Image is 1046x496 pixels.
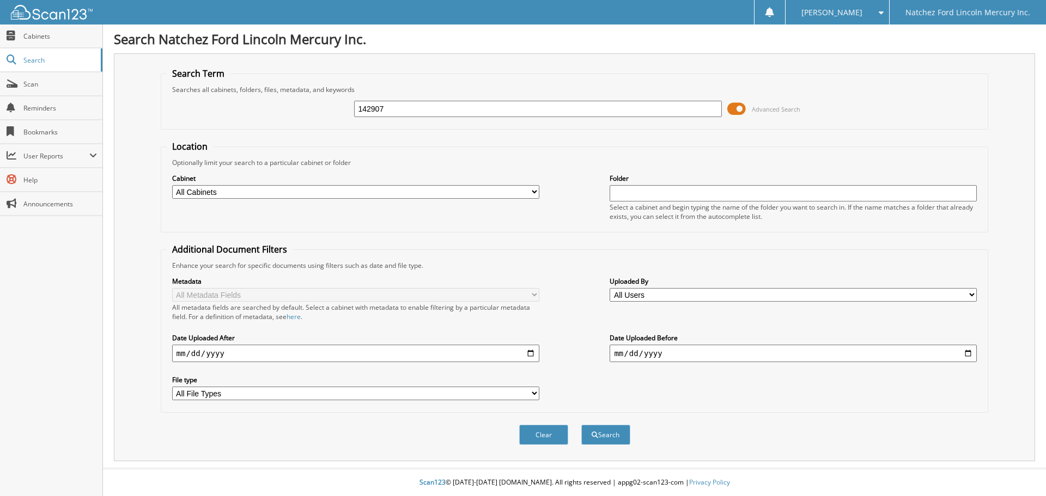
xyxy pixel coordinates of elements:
span: Search [23,56,95,65]
span: Scan123 [419,477,446,487]
legend: Location [167,140,213,152]
button: Clear [519,425,568,445]
span: Cabinets [23,32,97,41]
span: Natchez Ford Lincoln Mercury Inc. [905,9,1030,16]
div: Enhance your search for specific documents using filters such as date and file type. [167,261,983,270]
span: Announcements [23,199,97,209]
label: Metadata [172,277,539,286]
span: Scan [23,79,97,89]
button: Search [581,425,630,445]
span: [PERSON_NAME] [801,9,862,16]
img: scan123-logo-white.svg [11,5,93,20]
iframe: Chat Widget [992,444,1046,496]
input: end [610,345,977,362]
h1: Search Natchez Ford Lincoln Mercury Inc. [114,30,1035,48]
span: Reminders [23,103,97,113]
legend: Additional Document Filters [167,243,293,255]
div: Searches all cabinets, folders, files, metadata, and keywords [167,85,983,94]
legend: Search Term [167,68,230,79]
span: Bookmarks [23,127,97,137]
label: File type [172,375,539,384]
label: Cabinet [172,174,539,183]
div: © [DATE]-[DATE] [DOMAIN_NAME]. All rights reserved | appg02-scan123-com | [103,469,1046,496]
span: Advanced Search [752,105,800,113]
div: Optionally limit your search to a particular cabinet or folder [167,158,983,167]
label: Date Uploaded Before [610,333,977,342]
a: Privacy Policy [689,477,730,487]
label: Uploaded By [610,277,977,286]
span: User Reports [23,151,89,161]
span: Help [23,175,97,185]
div: All metadata fields are searched by default. Select a cabinet with metadata to enable filtering b... [172,303,539,321]
a: here [287,312,301,321]
label: Date Uploaded After [172,333,539,342]
label: Folder [610,174,977,183]
div: Select a cabinet and begin typing the name of the folder you want to search in. If the name match... [610,203,977,221]
input: start [172,345,539,362]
